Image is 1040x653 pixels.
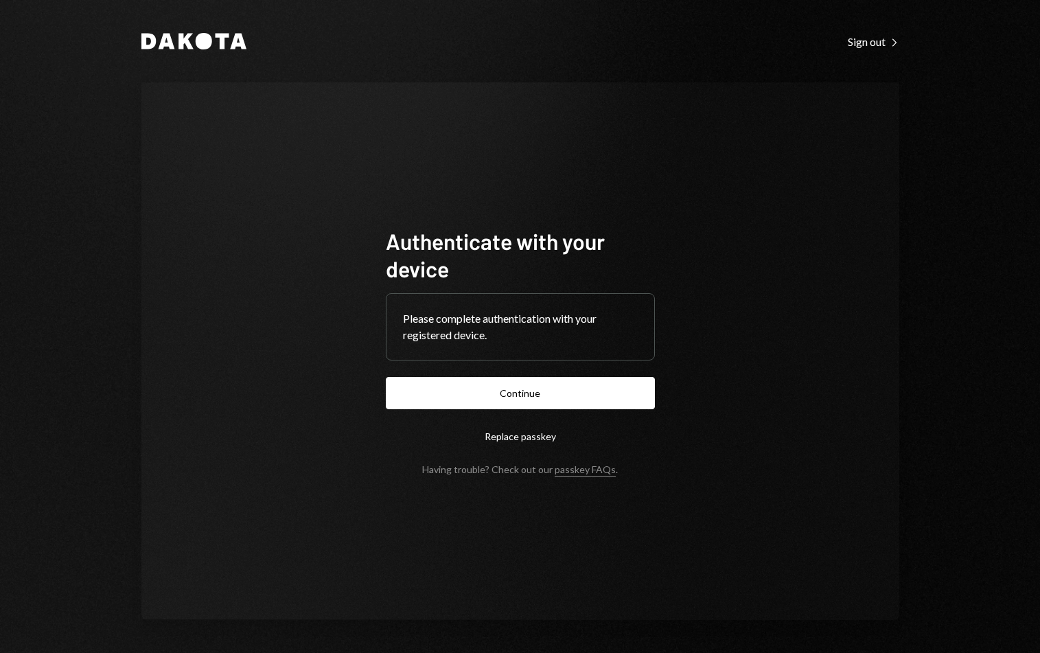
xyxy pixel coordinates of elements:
[403,310,638,343] div: Please complete authentication with your registered device.
[848,34,899,49] a: Sign out
[386,377,655,409] button: Continue
[555,463,616,477] a: passkey FAQs
[386,420,655,452] button: Replace passkey
[386,227,655,282] h1: Authenticate with your device
[848,35,899,49] div: Sign out
[422,463,618,475] div: Having trouble? Check out our .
